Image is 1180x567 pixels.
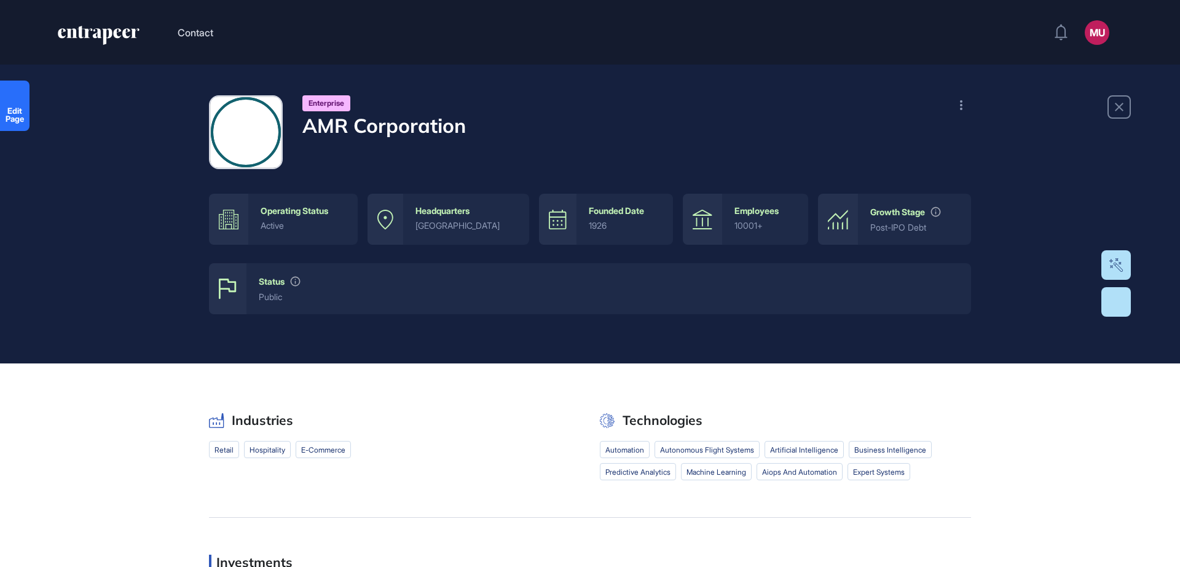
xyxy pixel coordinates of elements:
[178,25,213,41] button: Contact
[57,26,141,49] a: entrapeer-logo
[589,206,644,216] div: Founded Date
[415,221,517,231] div: [GEOGRAPHIC_DATA]
[244,441,291,458] li: Hospitality
[849,441,932,458] li: business intelligence
[302,95,350,111] div: enterprise
[1085,20,1109,45] button: MU
[232,413,293,428] h2: Industries
[765,441,844,458] li: artificial intelligence
[757,463,843,480] li: aiops and automation
[302,114,466,137] h4: AMR Corporation
[600,441,650,458] li: automation
[261,221,345,231] div: active
[655,441,760,458] li: autonomous flight systems
[261,206,328,216] div: Operating Status
[209,441,239,458] li: retail
[734,221,796,231] div: 10001+
[296,441,351,458] li: e-commerce
[734,206,779,216] div: Employees
[259,277,285,287] div: Status
[848,463,910,480] li: expert systems
[623,413,702,428] h2: Technologies
[870,223,959,232] div: Post-IPO Debt
[589,221,661,231] div: 1926
[415,206,470,216] div: Headquarters
[870,207,925,217] div: Growth Stage
[259,292,959,302] div: public
[600,463,676,480] li: Predictive Analytics
[681,463,752,480] li: machine learning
